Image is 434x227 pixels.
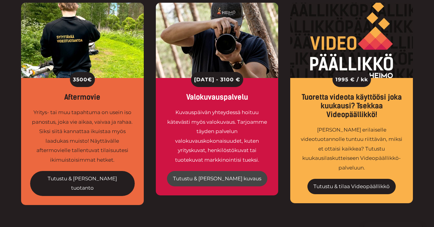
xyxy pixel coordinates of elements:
img: Videopäällikkö kameran kanssa kuvaushommissa luonnossa. [21,3,144,78]
div: [DATE] - 3100 € [191,72,243,87]
a: Tutustu & tilaa Videopäällikkö [307,179,396,194]
div: 3500 [70,72,95,87]
div: Kuvauspäivän yhteydessä hoituu kätevästi myös valokuvaus. Tarjoamme täyden palvelun valokuvauskok... [165,108,269,165]
div: Tuoretta videota käyttöösi joka kuukausi? Tsekkaa Videopäällikkö! [299,93,404,119]
div: Yritys- tai muu tapahtuma on usein iso panostus, joka vie aikaa, vaivaa ja rahaa. Siksi siitä kan... [30,108,135,165]
a: Tutustu & [PERSON_NAME] kuvaus [167,171,267,187]
div: [PERSON_NAME] erilaiselle videotuotannolle tuntuu riittävän, miksi et ottaisi kaikkea? Tutustu ku... [299,125,404,173]
div: Valokuvauspalvelu [165,93,269,102]
img: valokuvaus yrityksille tukee videotuotantoa [156,3,278,78]
img: Videopäällikkö tuo videotuotannon ammattilaisen markkinointitiimiisi. [290,3,413,78]
div: Aftermovie [30,93,135,102]
div: 1995 € / kk [332,72,371,87]
a: Tutustu & [PERSON_NAME] tuotanto [30,171,135,196]
span: € [87,75,92,85]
